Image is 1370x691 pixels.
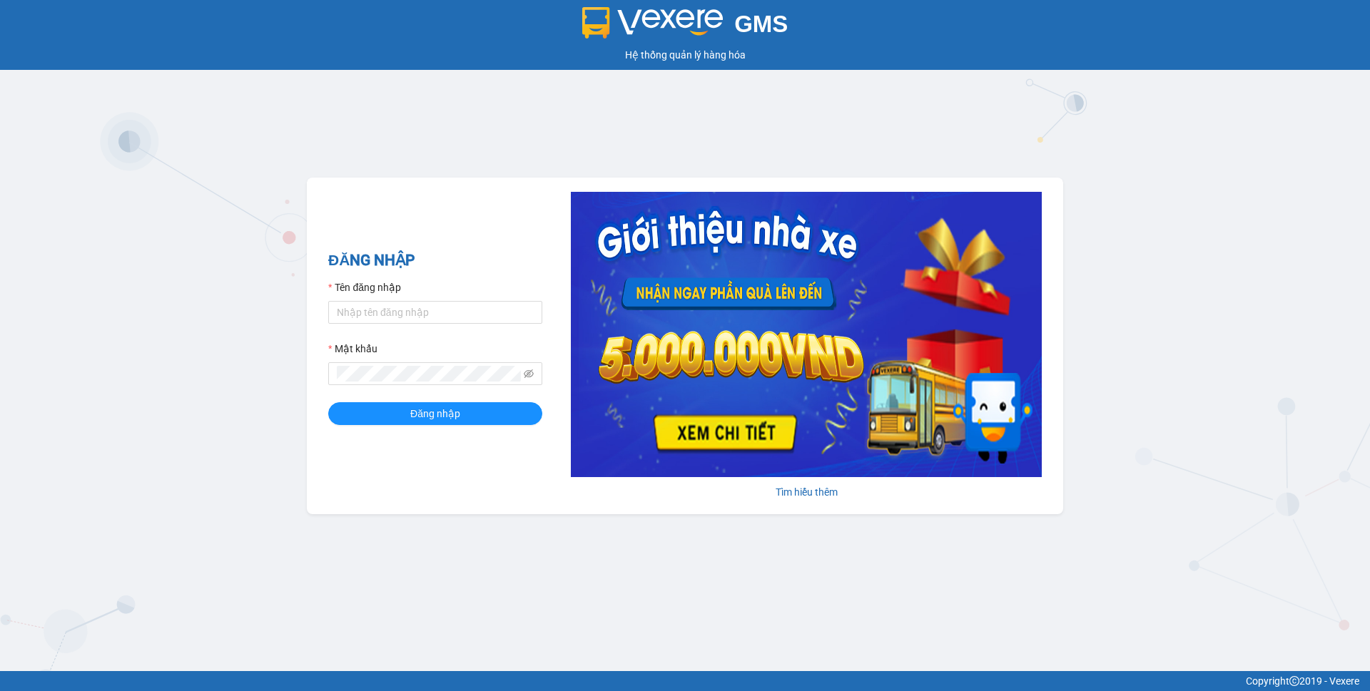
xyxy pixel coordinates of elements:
input: Mật khẩu [337,366,521,382]
div: Hệ thống quản lý hàng hóa [4,47,1366,63]
span: GMS [734,11,788,37]
input: Tên đăng nhập [328,301,542,324]
a: GMS [582,21,788,33]
span: copyright [1289,676,1299,686]
h2: ĐĂNG NHẬP [328,249,542,272]
label: Mật khẩu [328,341,377,357]
div: Tìm hiểu thêm [571,484,1042,500]
button: Đăng nhập [328,402,542,425]
span: Đăng nhập [410,406,460,421]
img: banner-0 [571,192,1042,477]
label: Tên đăng nhập [328,280,401,295]
img: logo 2 [582,7,724,39]
div: Copyright 2019 - Vexere [11,673,1359,689]
span: eye-invisible [524,369,534,379]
